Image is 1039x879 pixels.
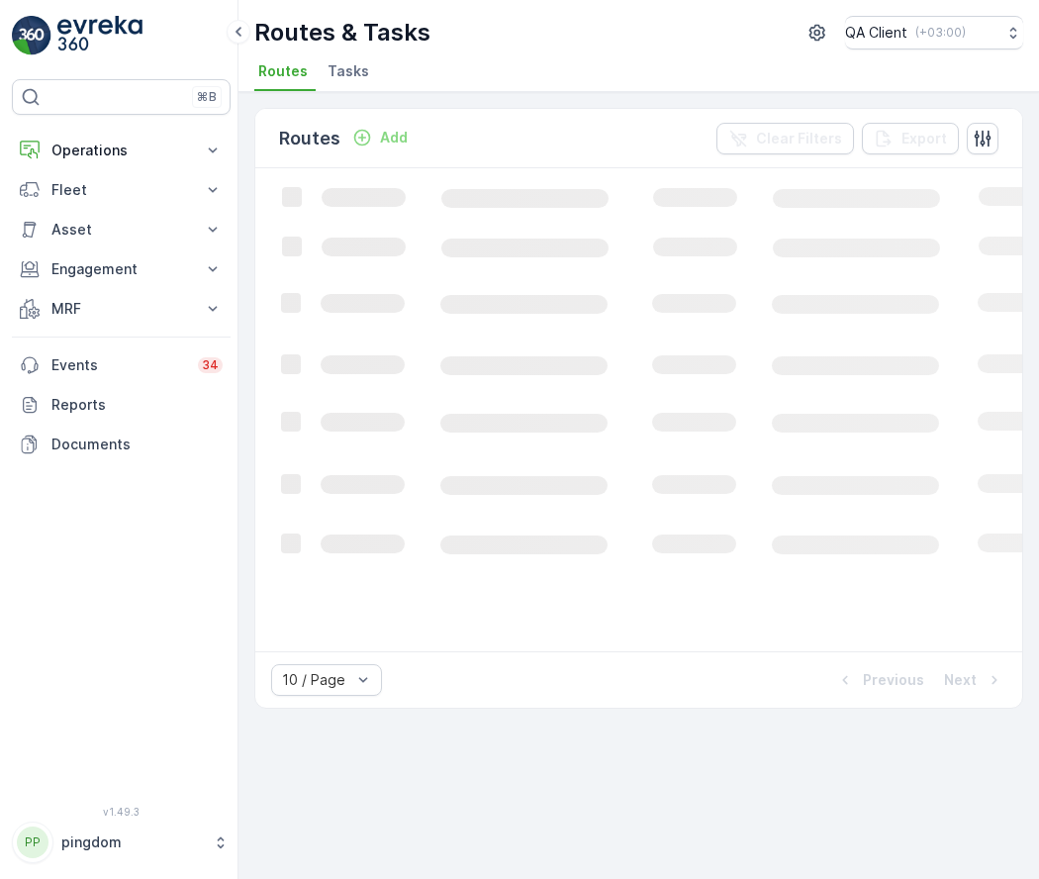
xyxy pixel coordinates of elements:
p: Export [901,129,947,148]
button: Engagement [12,249,231,289]
p: Documents [51,435,223,454]
p: Clear Filters [756,129,842,148]
button: Next [942,668,1006,692]
p: Engagement [51,259,191,279]
button: PPpingdom [12,822,231,863]
img: logo_light-DOdMpM7g.png [57,16,142,55]
p: Routes & Tasks [254,17,430,49]
button: Asset [12,210,231,249]
p: ( +03:00 ) [915,25,966,41]
p: Events [51,355,186,375]
p: Previous [863,670,924,690]
span: v 1.49.3 [12,806,231,818]
button: QA Client(+03:00) [845,16,1023,49]
span: Tasks [328,61,369,81]
p: Fleet [51,180,191,200]
button: Clear Filters [716,123,854,154]
p: pingdom [61,832,203,852]
a: Events34 [12,345,231,385]
p: QA Client [845,23,907,43]
button: Export [862,123,959,154]
p: Operations [51,141,191,160]
p: Reports [51,395,223,415]
button: Fleet [12,170,231,210]
button: Add [344,126,416,149]
img: logo [12,16,51,55]
p: 34 [202,357,219,373]
p: ⌘B [197,89,217,105]
a: Reports [12,385,231,425]
p: Asset [51,220,191,240]
button: Operations [12,131,231,170]
a: Documents [12,425,231,464]
p: Add [380,128,408,147]
p: Next [944,670,977,690]
span: Routes [258,61,308,81]
p: MRF [51,299,191,319]
p: Routes [279,125,340,152]
button: MRF [12,289,231,329]
div: PP [17,827,48,858]
button: Previous [833,668,926,692]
